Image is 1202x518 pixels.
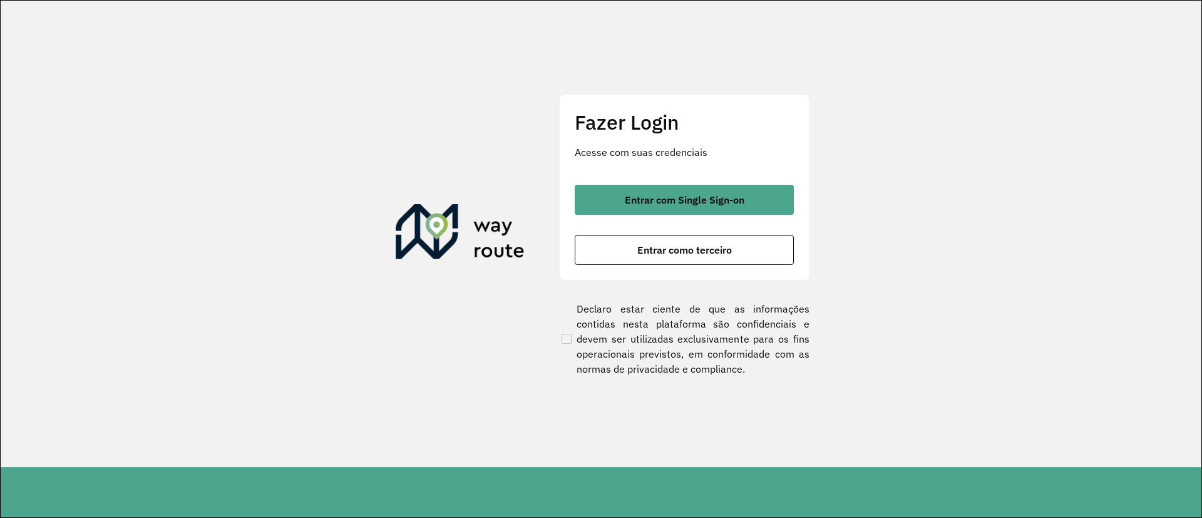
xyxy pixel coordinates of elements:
button: button [575,235,794,265]
button: button [575,185,794,215]
span: Entrar com Single Sign-on [625,195,744,205]
img: Roteirizador AmbevTech [396,204,525,264]
label: Declaro estar ciente de que as informações contidas nesta plataforma são confidenciais e devem se... [559,301,809,376]
h2: Fazer Login [575,110,794,134]
p: Acesse com suas credenciais [575,145,794,160]
span: Entrar como terceiro [637,245,732,255]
